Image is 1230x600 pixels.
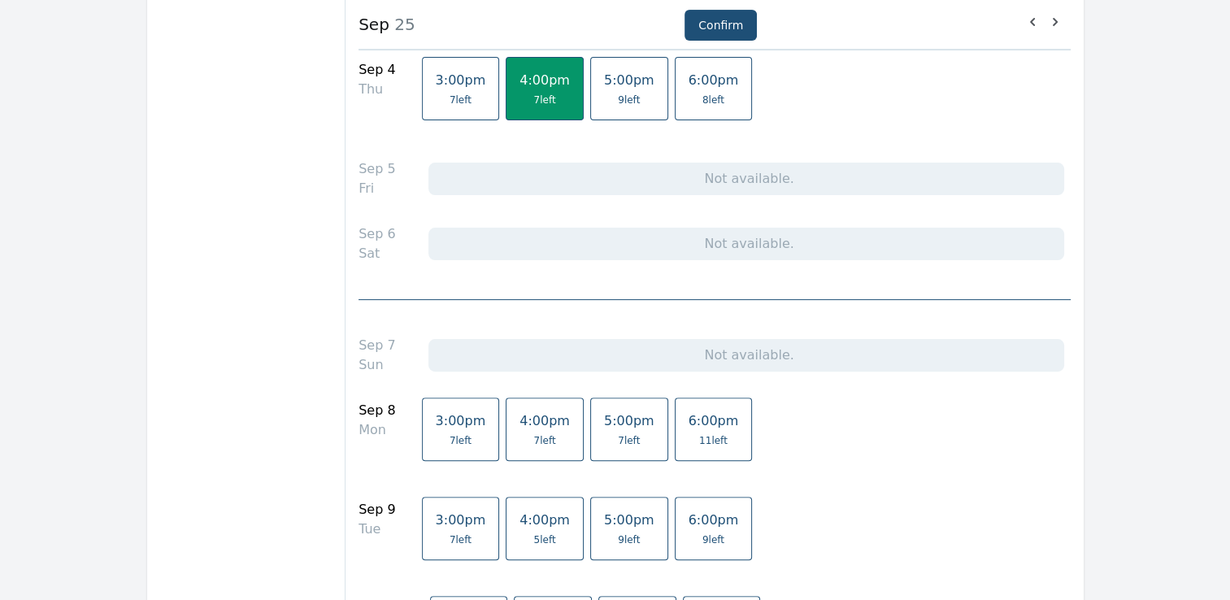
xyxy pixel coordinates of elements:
[533,533,555,546] span: 5 left
[519,512,570,528] span: 4:00pm
[359,179,395,198] div: Fri
[359,159,395,179] div: Sep 5
[450,533,472,546] span: 7 left
[428,228,1064,260] div: Not available.
[533,93,555,107] span: 7 left
[359,336,395,355] div: Sep 7
[689,512,739,528] span: 6:00pm
[359,520,395,539] div: Tue
[359,355,395,375] div: Sun
[604,512,654,528] span: 5:00pm
[685,10,757,41] button: Confirm
[618,434,640,447] span: 7 left
[450,93,472,107] span: 7 left
[604,413,654,428] span: 5:00pm
[359,401,395,420] div: Sep 8
[604,72,654,88] span: 5:00pm
[359,420,395,440] div: Mon
[359,60,395,80] div: Sep 4
[359,244,395,263] div: Sat
[702,93,724,107] span: 8 left
[519,413,570,428] span: 4:00pm
[428,339,1064,372] div: Not available.
[533,434,555,447] span: 7 left
[689,72,739,88] span: 6:00pm
[428,163,1064,195] div: Not available.
[359,224,395,244] div: Sep 6
[436,413,486,428] span: 3:00pm
[359,500,395,520] div: Sep 9
[436,72,486,88] span: 3:00pm
[389,15,415,34] span: 25
[359,80,395,99] div: Thu
[699,434,728,447] span: 11 left
[359,15,389,34] strong: Sep
[702,533,724,546] span: 9 left
[618,93,640,107] span: 9 left
[618,533,640,546] span: 9 left
[450,434,472,447] span: 7 left
[689,413,739,428] span: 6:00pm
[436,512,486,528] span: 3:00pm
[519,72,570,88] span: 4:00pm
